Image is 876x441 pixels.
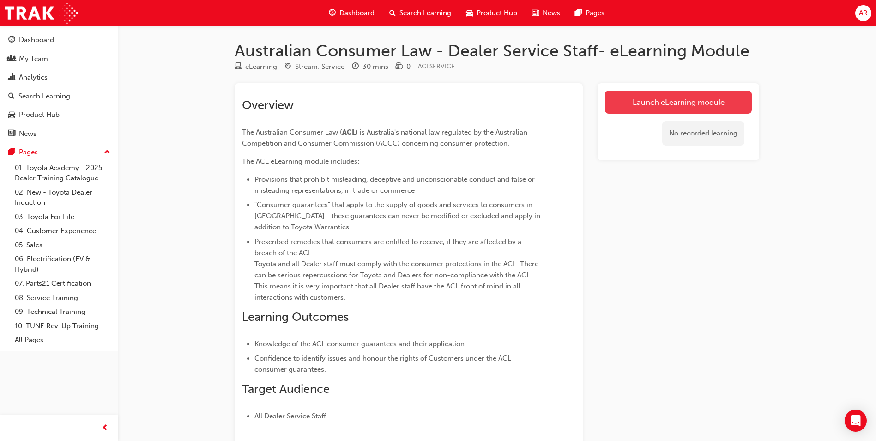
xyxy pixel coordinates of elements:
div: Pages [19,147,38,158]
span: Knowledge of the ACL consumer guarantees and their application. [254,340,466,348]
div: Analytics [19,72,48,83]
span: Confidence to identify issues and honour the rights of Customers under the ACL consumer guarantees. [254,354,513,374]
div: 0 [406,61,411,72]
span: car-icon [8,111,15,119]
a: 08. Service Training [11,291,114,305]
span: Learning Outcomes [242,310,349,324]
div: Product Hub [19,110,60,120]
a: 02. New - Toyota Dealer Induction [11,185,114,210]
span: search-icon [8,92,15,101]
div: My Team [19,54,48,64]
span: prev-icon [102,423,109,434]
a: Launch eLearning module [605,91,752,114]
span: Overview [242,98,294,112]
a: search-iconSearch Learning [382,4,459,23]
span: Product Hub [477,8,517,18]
a: 06. Electrification (EV & Hybrid) [11,252,114,276]
div: News [19,129,36,139]
div: Search Learning [18,91,70,102]
span: News [543,8,560,18]
span: Dashboard [339,8,375,18]
span: Pages [586,8,604,18]
div: Duration [352,61,388,73]
span: ) is Australia's national law regulated by the Australian Competition and Consumer Commission (AC... [242,128,529,147]
div: Price [396,61,411,73]
span: learningResourceType_ELEARNING-icon [235,63,242,71]
button: DashboardMy TeamAnalyticsSearch LearningProduct HubNews [4,30,114,144]
a: 07. Parts21 Certification [11,276,114,291]
span: news-icon [532,7,539,19]
a: News [4,125,114,142]
span: Target Audience [242,382,330,396]
button: Pages [4,144,114,161]
span: Prescribed remedies that consumers are entitled to receive, if they are affected by a breach of t... [254,238,540,301]
div: Dashboard [19,35,54,45]
span: car-icon [466,7,473,19]
div: Stream [284,61,344,73]
span: Learning resource code [418,62,455,70]
span: "Consumer guarantees" that apply to the supply of goods and services to consumers in [GEOGRAPHIC_... [254,201,542,231]
span: clock-icon [352,63,359,71]
a: Analytics [4,69,114,86]
div: No recorded learning [662,121,744,146]
span: pages-icon [8,148,15,157]
span: chart-icon [8,73,15,82]
a: All Pages [11,333,114,347]
a: Search Learning [4,88,114,105]
span: search-icon [389,7,396,19]
span: Search Learning [399,8,451,18]
div: eLearning [245,61,277,72]
span: pages-icon [575,7,582,19]
span: Provisions that prohibit misleading, deceptive and unconscionable conduct and false or misleading... [254,175,537,195]
img: Trak [5,3,78,24]
span: The ACL eLearning module includes: [242,157,359,165]
span: ACL [342,128,356,136]
span: All Dealer Service Staff [254,412,326,420]
a: guage-iconDashboard [321,4,382,23]
div: 30 mins [362,61,388,72]
a: 10. TUNE Rev-Up Training [11,319,114,333]
a: Dashboard [4,31,114,49]
span: news-icon [8,130,15,138]
a: car-iconProduct Hub [459,4,525,23]
a: 05. Sales [11,238,114,252]
a: Product Hub [4,106,114,123]
div: Type [235,61,277,73]
div: Open Intercom Messenger [845,410,867,432]
span: money-icon [396,63,403,71]
span: guage-icon [329,7,336,19]
a: news-iconNews [525,4,568,23]
a: pages-iconPages [568,4,612,23]
span: AR [859,8,868,18]
span: up-icon [104,147,110,159]
span: The Australian Consumer Law ( [242,128,342,136]
span: target-icon [284,63,291,71]
span: guage-icon [8,36,15,44]
a: 04. Customer Experience [11,224,114,238]
h1: Australian Consumer Law - Dealer Service Staff- eLearning Module [235,41,759,61]
span: people-icon [8,55,15,63]
a: 09. Technical Training [11,305,114,319]
button: AR [855,5,871,21]
a: My Team [4,50,114,67]
a: 03. Toyota For Life [11,210,114,224]
a: 01. Toyota Academy - 2025 Dealer Training Catalogue [11,161,114,185]
div: Stream: Service [295,61,344,72]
